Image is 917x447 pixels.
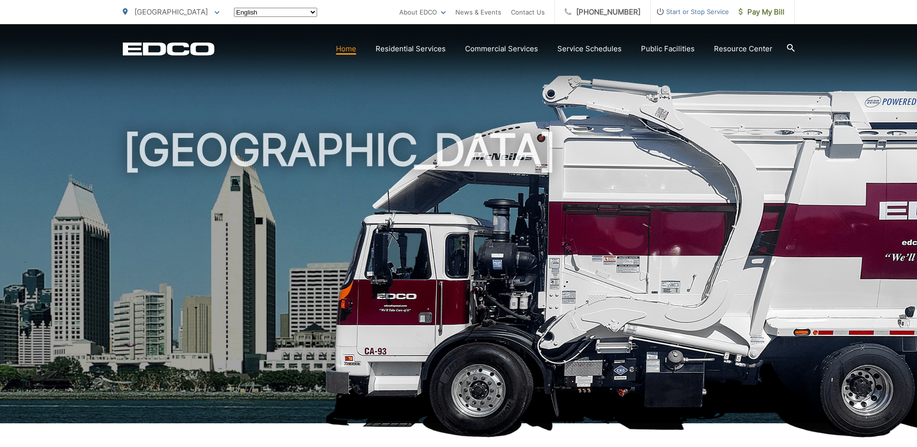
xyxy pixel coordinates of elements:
a: Contact Us [511,6,545,18]
a: Public Facilities [641,43,695,55]
a: About EDCO [399,6,446,18]
span: [GEOGRAPHIC_DATA] [134,7,208,16]
a: EDCD logo. Return to the homepage. [123,42,215,56]
a: Residential Services [376,43,446,55]
a: News & Events [455,6,501,18]
a: Home [336,43,356,55]
a: Commercial Services [465,43,538,55]
h1: [GEOGRAPHIC_DATA] [123,126,795,432]
a: Service Schedules [557,43,622,55]
a: Resource Center [714,43,772,55]
span: Pay My Bill [739,6,785,18]
select: Select a language [234,8,317,17]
